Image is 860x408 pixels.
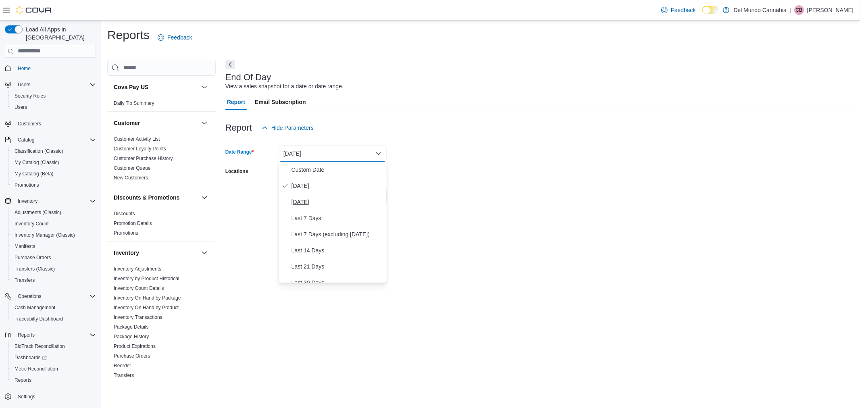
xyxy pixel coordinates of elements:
a: Product Expirations [114,343,156,349]
p: | [789,5,791,15]
button: Settings [2,391,99,402]
span: Inventory Manager (Classic) [11,230,96,240]
span: Transfers (Classic) [11,264,96,274]
span: BioTrack Reconciliation [15,343,65,350]
a: Feedback [154,29,195,46]
button: Home [2,62,99,74]
span: Inventory Count [11,219,96,229]
span: BioTrack Reconciliation [11,341,96,351]
a: Inventory Transactions [114,314,162,320]
span: [DATE] [292,197,383,207]
a: Promotion Details [114,221,152,226]
span: Customer Loyalty Points [114,146,166,152]
span: Operations [15,291,96,301]
button: Adjustments (Classic) [8,207,99,218]
button: Operations [2,291,99,302]
a: Transfers (Classic) [11,264,58,274]
a: Traceabilty Dashboard [11,314,66,324]
span: New Customers [114,175,148,181]
a: Inventory Adjustments [114,266,161,272]
span: Last 7 Days (excluding [DATE]) [292,229,383,239]
button: Hide Parameters [258,120,317,136]
button: Customers [2,118,99,129]
button: Security Roles [8,90,99,102]
span: Hide Parameters [271,124,314,132]
span: Settings [15,391,96,402]
span: My Catalog (Beta) [15,171,54,177]
a: Customers [15,119,44,129]
a: BioTrack Reconciliation [11,341,68,351]
button: Users [8,102,99,113]
span: Inventory [18,198,37,204]
a: My Catalog (Classic) [11,158,62,167]
span: Feedback [671,6,695,14]
button: Inventory Manager (Classic) [8,229,99,241]
button: Reports [2,329,99,341]
button: Discounts & Promotions [114,194,198,202]
span: Operations [18,293,42,300]
a: Promotions [11,180,42,190]
span: Inventory by Product Historical [114,275,179,282]
span: Report [227,94,245,110]
p: [PERSON_NAME] [807,5,854,15]
span: Reports [11,375,96,385]
span: Reports [18,332,35,338]
span: Custom Date [292,165,383,175]
button: Catalog [15,135,37,145]
span: Adjustments (Classic) [11,208,96,217]
button: Cova Pay US [200,82,209,92]
a: Settings [15,392,38,402]
span: Settings [18,393,35,400]
button: [DATE] [279,146,387,162]
a: Feedback [658,2,699,18]
span: Promotions [11,180,96,190]
button: Cash Management [8,302,99,313]
span: Security Roles [11,91,96,101]
p: Del Mundo Cannabis [733,5,786,15]
span: Inventory Count Details [114,285,164,291]
button: Traceabilty Dashboard [8,313,99,325]
span: My Catalog (Classic) [15,159,59,166]
span: Package History [114,333,149,340]
div: Inventory [107,264,216,383]
h1: Reports [107,27,150,43]
a: Promotions [114,230,138,236]
span: Transfers [15,277,35,283]
span: Home [18,65,31,72]
span: Customer Queue [114,165,150,171]
button: Catalog [2,134,99,146]
button: Reports [8,375,99,386]
div: Discounts & Promotions [107,209,216,241]
span: Traceabilty Dashboard [15,316,63,322]
h3: Report [225,123,252,133]
a: Purchase Orders [114,353,150,359]
span: Inventory Count [15,221,49,227]
button: My Catalog (Classic) [8,157,99,168]
span: Transfers (Classic) [15,266,55,272]
a: Classification (Classic) [11,146,67,156]
span: Customer Purchase History [114,155,173,162]
span: Transfers [114,372,134,379]
button: Reports [15,330,38,340]
a: Inventory On Hand by Product [114,305,179,310]
button: Inventory [114,249,198,257]
span: Transfers [11,275,96,285]
span: Metrc Reconciliation [15,366,58,372]
span: Inventory [15,196,96,206]
label: Date Range [225,149,254,155]
span: Cash Management [11,303,96,312]
div: View a sales snapshot for a date or date range. [225,82,344,91]
span: Customers [15,119,96,129]
span: Daily Tip Summary [114,100,154,106]
a: Discounts [114,211,135,216]
a: Transfers [11,275,38,285]
span: Customers [18,121,41,127]
button: Users [15,80,33,90]
span: Catalog [18,137,34,143]
span: My Catalog (Beta) [11,169,96,179]
a: Transfers [114,373,134,378]
a: Dashboards [11,353,50,362]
